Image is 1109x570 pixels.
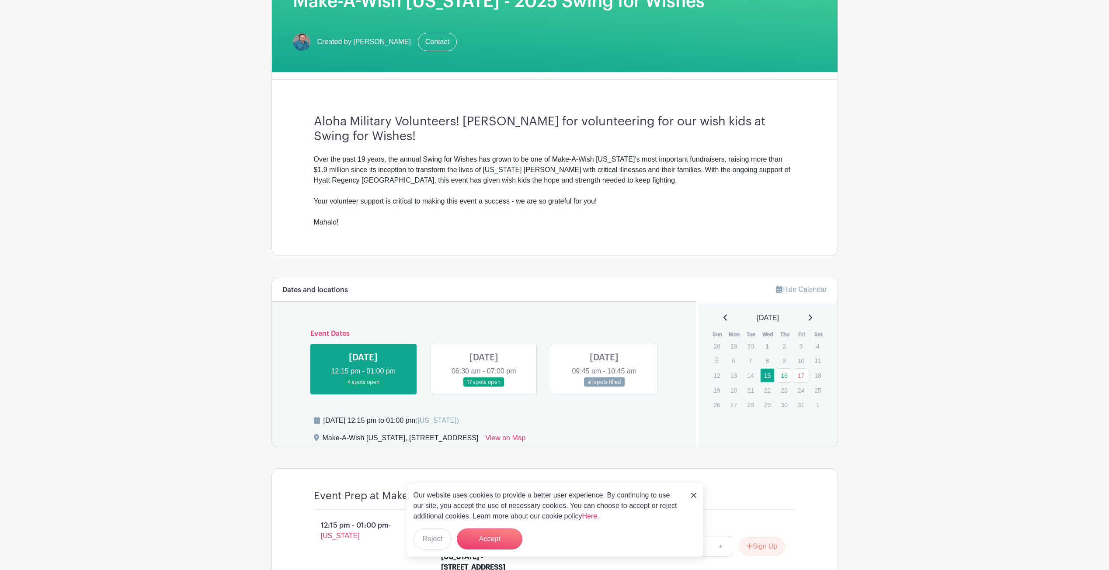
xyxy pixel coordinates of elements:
div: [DATE] 12:15 pm to 01:00 pm [323,415,459,426]
h6: Dates and locations [282,286,348,294]
a: 17 [794,368,808,383]
img: will_phelps-312x214.jpg [293,33,310,51]
p: 4 [810,339,825,353]
h4: Event Prep at Make-A-Wish [US_STATE] - [STREET_ADDRESS] [314,490,607,502]
button: Reject [414,529,452,549]
h6: Event Dates [303,330,665,338]
p: 10 [794,354,808,367]
a: Here [582,512,598,520]
p: 26 [709,398,724,411]
p: 6 [727,354,741,367]
a: Contact [418,33,457,51]
th: Tue [743,330,760,339]
p: 12:15 pm - 01:00 pm [300,517,428,545]
p: 24 [794,383,808,397]
p: 3 [794,339,808,353]
p: 18 [810,369,825,382]
th: Wed [760,330,777,339]
th: Sun [709,330,726,339]
a: 15 [760,368,775,383]
p: 12 [709,369,724,382]
th: Thu [776,330,793,339]
span: ([US_STATE]) [415,417,459,424]
a: + [710,536,732,557]
p: 13 [727,369,741,382]
p: 30 [743,339,758,353]
p: 19 [709,383,724,397]
p: 8 [760,354,775,367]
div: Make-A-Wish [US_STATE], [STREET_ADDRESS] [323,433,479,447]
p: 29 [727,339,741,353]
p: 25 [810,383,825,397]
p: 28 [743,398,758,411]
p: 27 [727,398,741,411]
a: View on Map [485,433,525,447]
p: 11 [810,354,825,367]
p: 30 [777,398,791,411]
p: 21 [743,383,758,397]
div: Over the past 19 years, the annual Swing for Wishes has grown to be one of Make-A-Wish [US_STATE]... [314,154,796,228]
th: Fri [793,330,810,339]
span: [DATE] [757,313,779,323]
th: Sat [810,330,827,339]
p: Our website uses cookies to provide a better user experience. By continuing to use our site, you ... [414,490,682,522]
p: 7 [743,354,758,367]
p: 29 [760,398,775,411]
p: 22 [760,383,775,397]
a: 16 [777,368,791,383]
img: close_button-5f87c8562297e5c2d7936805f587ecaba9071eb48480494691a3f1689db116b3.svg [691,493,696,498]
p: 20 [727,383,741,397]
h3: Aloha Military Volunteers! [PERSON_NAME] for volunteering for our wish kids at Swing for Wishes! [314,114,796,144]
button: Accept [457,529,522,549]
p: 9 [777,354,791,367]
button: Sign Up [739,537,785,556]
p: 2 [777,339,791,353]
th: Mon [726,330,743,339]
p: 31 [794,398,808,411]
p: 5 [709,354,724,367]
span: Created by [PERSON_NAME] [317,37,411,47]
p: 14 [743,369,758,382]
p: 23 [777,383,791,397]
p: 1 [810,398,825,411]
p: 1 [760,339,775,353]
a: Hide Calendar [776,286,827,293]
p: 28 [709,339,724,353]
